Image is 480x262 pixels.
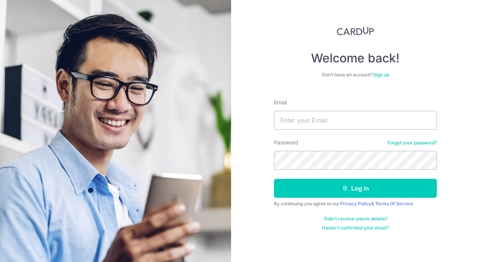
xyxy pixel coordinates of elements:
a: Forgot your password? [388,140,437,146]
div: By continuing you agree to our & [274,201,437,207]
a: Privacy Policy [340,201,371,206]
a: Didn't receive unlock details? [324,216,387,222]
a: Terms Of Service [375,201,413,206]
div: Don’t have an account? [274,72,437,78]
label: Email [274,99,287,106]
label: Password [274,139,298,146]
input: Enter your Email [274,111,437,130]
h4: Welcome back! [274,51,437,66]
img: CardUp Logo [337,26,374,36]
button: Log in [274,179,437,198]
a: Sign up [373,72,389,78]
a: Haven't confirmed your email? [322,225,389,231]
